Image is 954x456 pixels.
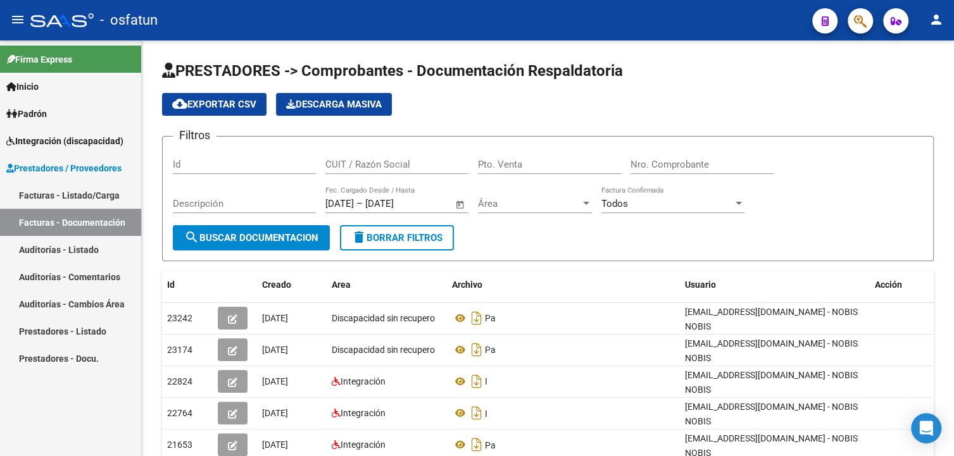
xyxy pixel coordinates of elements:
[6,80,39,94] span: Inicio
[680,271,870,299] datatable-header-cell: Usuario
[184,230,199,245] mat-icon: search
[262,440,288,450] span: [DATE]
[276,93,392,116] app-download-masive: Descarga masiva de comprobantes (adjuntos)
[100,6,158,34] span: - osfatun
[167,345,192,355] span: 23174
[162,62,623,80] span: PRESTADORES -> Comprobantes - Documentación Respaldatoria
[341,408,386,418] span: Integración
[485,345,496,355] span: Pa
[685,280,716,290] span: Usuario
[10,12,25,27] mat-icon: menu
[485,313,496,323] span: Pa
[341,440,386,450] span: Integración
[167,280,175,290] span: Id
[162,93,267,116] button: Exportar CSV
[911,413,941,443] div: Open Intercom Messenger
[870,271,933,299] datatable-header-cell: Acción
[6,161,122,175] span: Prestadores / Proveedores
[468,308,485,328] i: Descargar documento
[6,107,47,121] span: Padrón
[365,198,427,209] input: Fecha fin
[356,198,363,209] span: –
[184,232,318,243] span: Buscar Documentacion
[262,280,291,290] span: Creado
[332,313,435,323] span: Discapacidad sin recupero
[478,198,581,209] span: Área
[327,271,447,299] datatable-header-cell: Area
[167,408,192,418] span: 22764
[341,376,386,386] span: Integración
[468,371,485,391] i: Descargar documento
[173,225,330,250] button: Buscar Documentacion
[276,93,392,116] button: Descarga Masiva
[351,232,442,243] span: Borrar Filtros
[172,99,256,110] span: Exportar CSV
[332,280,351,290] span: Area
[6,134,123,148] span: Integración (discapacidad)
[257,271,327,299] datatable-header-cell: Creado
[875,280,902,290] span: Acción
[685,338,858,363] span: [EMAIL_ADDRESS][DOMAIN_NAME] - NOBIS NOBIS
[262,345,288,355] span: [DATE]
[262,408,288,418] span: [DATE]
[167,313,192,323] span: 23242
[262,313,288,323] span: [DATE]
[167,376,192,386] span: 22824
[262,376,288,386] span: [DATE]
[468,434,485,455] i: Descargar documento
[453,197,468,212] button: Open calendar
[167,440,192,450] span: 21653
[929,12,944,27] mat-icon: person
[286,99,382,110] span: Descarga Masiva
[6,52,72,66] span: Firma Express
[685,370,858,395] span: [EMAIL_ADDRESS][DOMAIN_NAME] - NOBIS NOBIS
[685,402,858,426] span: [EMAIL_ADDRESS][DOMAIN_NAME] - NOBIS NOBIS
[452,280,482,290] span: Archivo
[447,271,680,299] datatable-header-cell: Archivo
[468,340,485,360] i: Descargar documento
[485,408,487,418] span: I
[332,345,435,355] span: Discapacidad sin recupero
[172,96,187,111] mat-icon: cloud_download
[351,230,367,245] mat-icon: delete
[685,307,858,331] span: [EMAIL_ADDRESS][DOMAIN_NAME] - NOBIS NOBIS
[162,271,213,299] datatable-header-cell: Id
[340,225,454,250] button: Borrar Filtros
[601,198,628,209] span: Todos
[485,440,496,450] span: Pa
[468,403,485,423] i: Descargar documento
[325,198,354,209] input: Fecha inicio
[485,376,487,386] span: I
[173,126,217,144] h3: Filtros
